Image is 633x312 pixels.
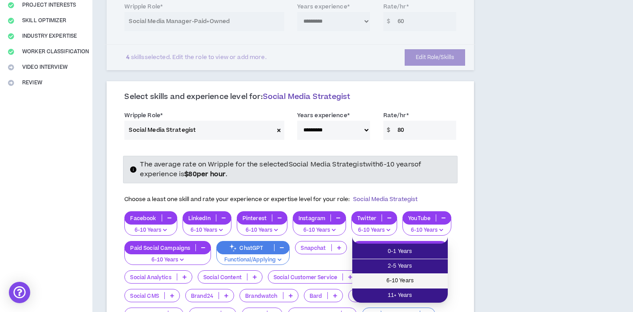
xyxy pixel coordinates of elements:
span: info-circle [130,166,136,173]
input: (e.g. User Experience, Visual & UI, Technical PM, etc.) [124,121,273,140]
p: Snapchat [295,245,331,251]
span: Select skills and experience level for: [124,91,350,102]
p: 6-10 Years [188,226,226,234]
button: 6-10 Years [293,219,346,236]
p: 6-10 Years [357,226,391,234]
span: Social Media Strategist [263,91,350,102]
span: Choose a least one skill and rate your experience or expertise level for your role: [124,195,418,203]
p: YouTube [403,215,436,221]
p: 6-10 Years [130,226,171,234]
p: Social CMS [125,292,164,299]
p: 6-10 Years [243,226,282,234]
span: 2-5 Years [358,261,442,271]
button: 6-10 Years [402,219,451,236]
button: 6-10 Years [124,219,177,236]
strong: $ 80 per hour [184,170,226,179]
span: 11+ Years [358,291,442,300]
p: 6-10 Years [408,226,446,234]
p: Social Analytics [125,274,176,280]
p: LinkedIn [183,215,216,221]
p: Instagram [293,215,330,221]
p: Brand24 [186,292,219,299]
p: Paid Social Campaigns [125,245,195,251]
button: Functional/Applying [216,249,290,265]
p: Bard [304,292,328,299]
button: 6-10 Years [351,219,397,236]
p: ChatGPT [217,245,274,251]
p: Pinterest [237,215,272,221]
button: 6-10 Years [237,219,287,236]
label: Rate/hr [383,108,409,122]
p: 6-10 Years [130,256,205,264]
span: 6-10 Years [358,276,442,286]
p: Functional/Applying [222,256,284,264]
label: Years experience [297,108,350,122]
p: Social Content [198,274,247,280]
p: Twitter [352,215,382,221]
span: 0-1 Years [358,247,442,257]
span: Social Media Strategist [353,195,418,203]
p: Facebook [125,215,161,221]
span: The average rate on Wripple for the selected Social Media Strategist with 6-10 years of experienc... [140,160,421,179]
button: 6-10 Years [183,219,231,236]
button: 6-10 Years [124,249,211,265]
p: Social Customer Service [268,274,342,280]
label: Wripple Role [124,108,163,122]
p: Brandwatch [240,292,283,299]
input: Ex. $75 [393,121,456,140]
span: $ [383,121,394,140]
div: Open Intercom Messenger [9,282,30,303]
p: 6-10 Years [299,226,340,234]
